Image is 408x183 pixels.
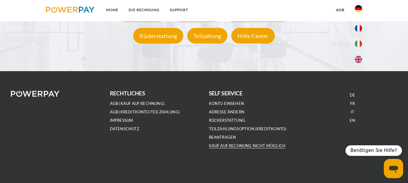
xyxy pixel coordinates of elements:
a: IMPRESSUM [110,118,133,123]
b: rechtliches [110,90,145,96]
a: AGB (Kauf auf Rechnung) [110,101,165,106]
a: Adresse ändern [209,109,245,115]
a: Konto einsehen [209,101,244,106]
a: DATENSCHUTZ [110,126,139,131]
img: en [355,56,362,63]
a: Rückerstattung [209,118,246,123]
div: Benötigen Sie Hilfe? [345,145,402,156]
a: SUPPORT [165,5,193,15]
a: Kauf auf Rechnung nicht möglich [209,143,286,148]
a: Rückerstattung [132,33,185,39]
div: Rückerstattung [133,28,183,44]
a: DE [350,93,355,98]
img: fr [355,25,362,32]
a: Teilzahlung [186,33,229,39]
a: FR [350,101,355,106]
a: AGB (Kreditkonto/Teilzahlung) [110,109,180,115]
div: Hilfe-Center [231,28,275,44]
a: Home [101,5,124,15]
a: Hilfe-Center [230,33,276,39]
a: EN [350,118,355,123]
img: logo-powerpay-white.svg [11,91,59,97]
a: IT [351,109,354,115]
img: it [355,40,362,47]
div: Teilzahlung [187,28,227,44]
a: Teilzahlungsoption (KREDITKONTO) beantragen [209,126,287,140]
a: agb [331,5,350,15]
img: logo-powerpay.svg [46,7,95,13]
iframe: Schaltfläche zum Öffnen des Messaging-Fensters; Konversation läuft [384,159,403,178]
b: self service [209,90,243,96]
a: DIE RECHNUNG [124,5,165,15]
img: de [355,5,362,12]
